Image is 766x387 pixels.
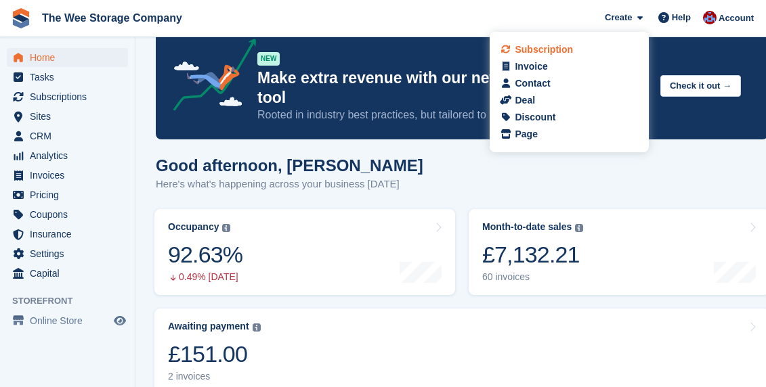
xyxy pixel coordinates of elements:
div: 60 invoices [482,271,583,283]
span: Settings [30,244,111,263]
img: icon-info-grey-7440780725fd019a000dd9b08b2336e03edf1995a4989e88bcd33f0948082b44.svg [575,224,583,232]
span: Subscriptions [30,87,111,106]
a: Discount [503,110,636,124]
a: Contact [503,76,636,91]
a: menu [7,311,128,330]
div: 0.49% [DATE] [168,271,242,283]
span: Capital [30,264,111,283]
span: Create [605,11,632,24]
span: Online Store [30,311,111,330]
div: Deal [515,93,535,108]
img: icon-info-grey-7440780725fd019a000dd9b08b2336e03edf1995a4989e88bcd33f0948082b44.svg [222,224,230,232]
a: menu [7,87,128,106]
div: Invoice [515,60,547,74]
span: Coupons [30,205,111,224]
div: Discount [515,110,555,124]
span: Tasks [30,68,111,87]
div: 2 invoices [168,371,261,382]
img: price-adjustments-announcement-icon-8257ccfd72463d97f412b2fc003d46551f7dbcb40ab6d574587a9cd5c0d94... [162,39,257,116]
span: Sites [30,107,111,126]
a: menu [7,68,128,87]
span: Analytics [30,146,111,165]
a: menu [7,264,128,283]
div: 92.63% [168,241,242,269]
div: Subscription [515,43,573,57]
span: Storefront [12,294,135,308]
div: Contact [515,76,550,91]
span: Account [719,12,754,25]
div: £7,132.21 [482,241,583,269]
a: menu [7,205,128,224]
a: Invoice [503,60,636,74]
div: £151.00 [168,340,261,368]
a: menu [7,244,128,263]
a: The Wee Storage Company [37,7,188,29]
span: Insurance [30,225,111,244]
span: Home [30,48,111,67]
p: Make extra revenue with our new price increases tool [257,68,650,108]
div: Page [515,127,537,141]
a: menu [7,48,128,67]
span: Help [672,11,691,24]
div: Occupancy [168,221,219,233]
a: Occupancy 92.63% 0.49% [DATE] [154,209,455,295]
a: menu [7,127,128,145]
img: icon-info-grey-7440780725fd019a000dd9b08b2336e03edf1995a4989e88bcd33f0948082b44.svg [253,323,261,332]
a: Subscription [503,43,636,57]
a: Deal [503,93,636,108]
a: menu [7,166,128,185]
a: Preview store [112,313,128,329]
div: Awaiting payment [168,321,249,332]
a: menu [7,225,128,244]
p: Here's what's happening across your business [DATE] [156,177,423,192]
div: Month-to-date sales [482,221,572,233]
a: Page [503,127,636,141]
span: CRM [30,127,111,145]
a: menu [7,185,128,204]
span: Pricing [30,185,111,204]
span: Invoices [30,166,111,185]
button: Check it out → [660,75,741,97]
a: menu [7,146,128,165]
a: menu [7,107,128,126]
h1: Good afternoon, [PERSON_NAME] [156,156,423,175]
div: NEW [257,52,280,66]
img: Scott Ritchie [703,11,717,24]
img: stora-icon-8386f47178a22dfd0bd8f6a31ec36ba5ce8667c1dd55bd0f319d3a0aa187defe.svg [11,8,31,28]
p: Rooted in industry best practices, but tailored to your subscriptions. [257,108,650,122]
